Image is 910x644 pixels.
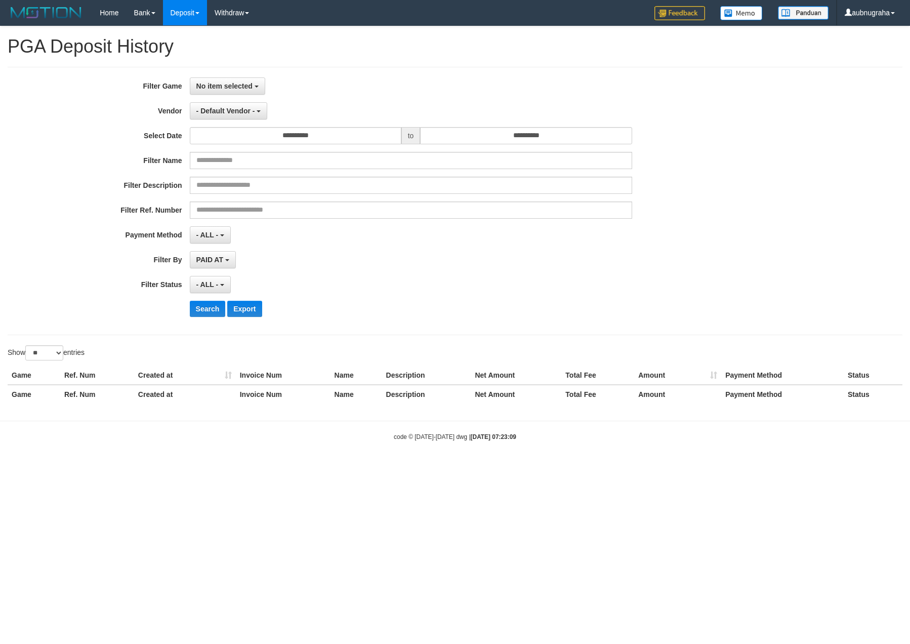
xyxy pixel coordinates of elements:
[471,385,561,404] th: Net Amount
[8,366,60,385] th: Game
[196,256,223,264] span: PAID AT
[134,366,236,385] th: Created at
[25,345,63,360] select: Showentries
[844,385,902,404] th: Status
[634,385,721,404] th: Amount
[382,366,471,385] th: Description
[382,385,471,404] th: Description
[844,366,902,385] th: Status
[394,433,516,440] small: code © [DATE]-[DATE] dwg |
[196,82,253,90] span: No item selected
[8,385,60,404] th: Game
[196,231,219,239] span: - ALL -
[60,385,134,404] th: Ref. Num
[190,77,265,95] button: No item selected
[134,385,236,404] th: Created at
[401,127,421,144] span: to
[190,301,226,317] button: Search
[721,385,844,404] th: Payment Method
[227,301,262,317] button: Export
[634,366,721,385] th: Amount
[720,6,763,20] img: Button%20Memo.svg
[721,366,844,385] th: Payment Method
[190,251,236,268] button: PAID AT
[471,433,516,440] strong: [DATE] 07:23:09
[8,345,85,360] label: Show entries
[60,366,134,385] th: Ref. Num
[471,366,561,385] th: Net Amount
[330,366,382,385] th: Name
[654,6,705,20] img: Feedback.jpg
[561,385,634,404] th: Total Fee
[196,280,219,289] span: - ALL -
[190,276,231,293] button: - ALL -
[236,366,330,385] th: Invoice Num
[8,5,85,20] img: MOTION_logo.png
[190,102,268,119] button: - Default Vendor -
[236,385,330,404] th: Invoice Num
[8,36,902,57] h1: PGA Deposit History
[778,6,829,20] img: panduan.png
[330,385,382,404] th: Name
[196,107,255,115] span: - Default Vendor -
[561,366,634,385] th: Total Fee
[190,226,231,244] button: - ALL -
